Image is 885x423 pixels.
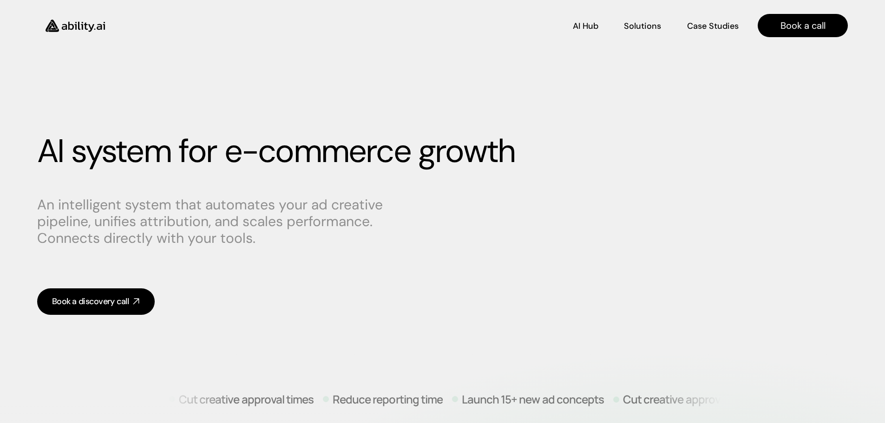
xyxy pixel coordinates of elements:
[758,14,848,37] a: Book a call
[52,296,129,307] div: Book a discovery call
[37,132,848,171] h1: AI system for e-commerce growth
[179,393,314,404] p: Cut creative approval times
[54,87,119,97] h3: Ready-to-use in Slack
[461,393,603,404] p: Launch 15+ new ad concepts
[118,14,848,37] nav: Main navigation
[623,393,757,404] p: Cut creative approval times
[37,196,390,247] p: An intelligent system that automates your ad creative pipeline, unifies attribution, and scales p...
[780,19,826,32] p: Book a call
[333,393,443,404] p: Reduce reporting time
[37,288,155,315] a: Book a discovery call
[624,18,661,34] a: Solutions
[624,20,661,32] p: Solutions
[687,18,739,34] a: Case Studies
[573,18,598,34] a: AI Hub
[687,20,739,32] p: Case Studies
[573,20,598,32] p: AI Hub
